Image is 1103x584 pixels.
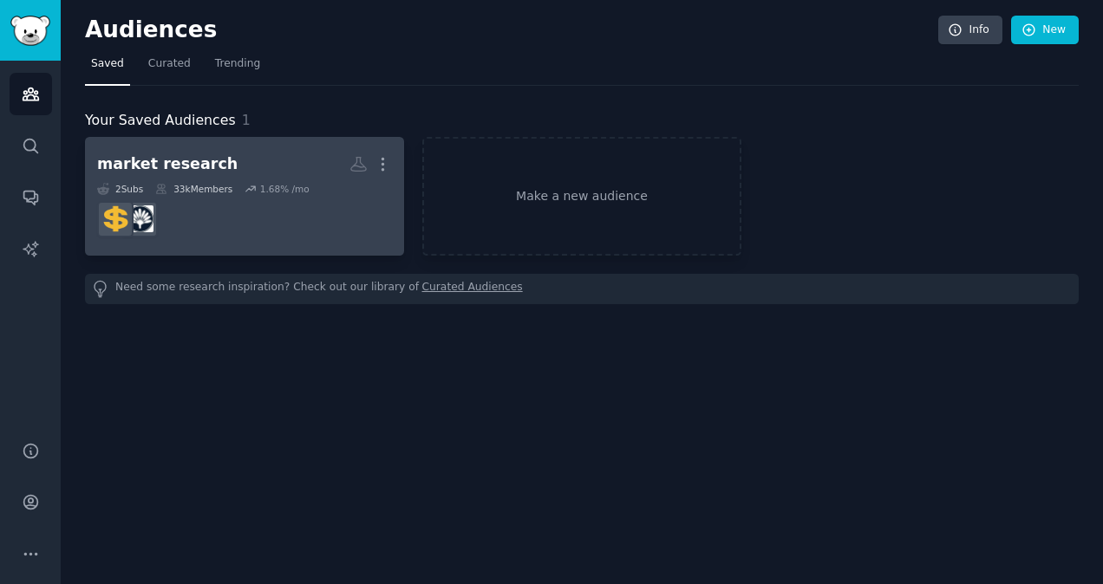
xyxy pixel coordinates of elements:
[127,205,153,232] img: OnlineMarketResearch
[85,16,938,44] h2: Audiences
[97,183,143,195] div: 2 Sub s
[242,112,251,128] span: 1
[85,137,404,256] a: market research2Subs33kMembers1.68% /moOnlineMarketResearchPaidStudies
[422,280,523,298] a: Curated Audiences
[85,110,236,132] span: Your Saved Audiences
[102,205,129,232] img: PaidStudies
[85,50,130,86] a: Saved
[209,50,266,86] a: Trending
[1011,16,1079,45] a: New
[85,274,1079,304] div: Need some research inspiration? Check out our library of
[215,56,260,72] span: Trending
[97,153,238,175] div: market research
[148,56,191,72] span: Curated
[142,50,197,86] a: Curated
[938,16,1002,45] a: Info
[91,56,124,72] span: Saved
[260,183,310,195] div: 1.68 % /mo
[155,183,232,195] div: 33k Members
[422,137,741,256] a: Make a new audience
[10,16,50,46] img: GummySearch logo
